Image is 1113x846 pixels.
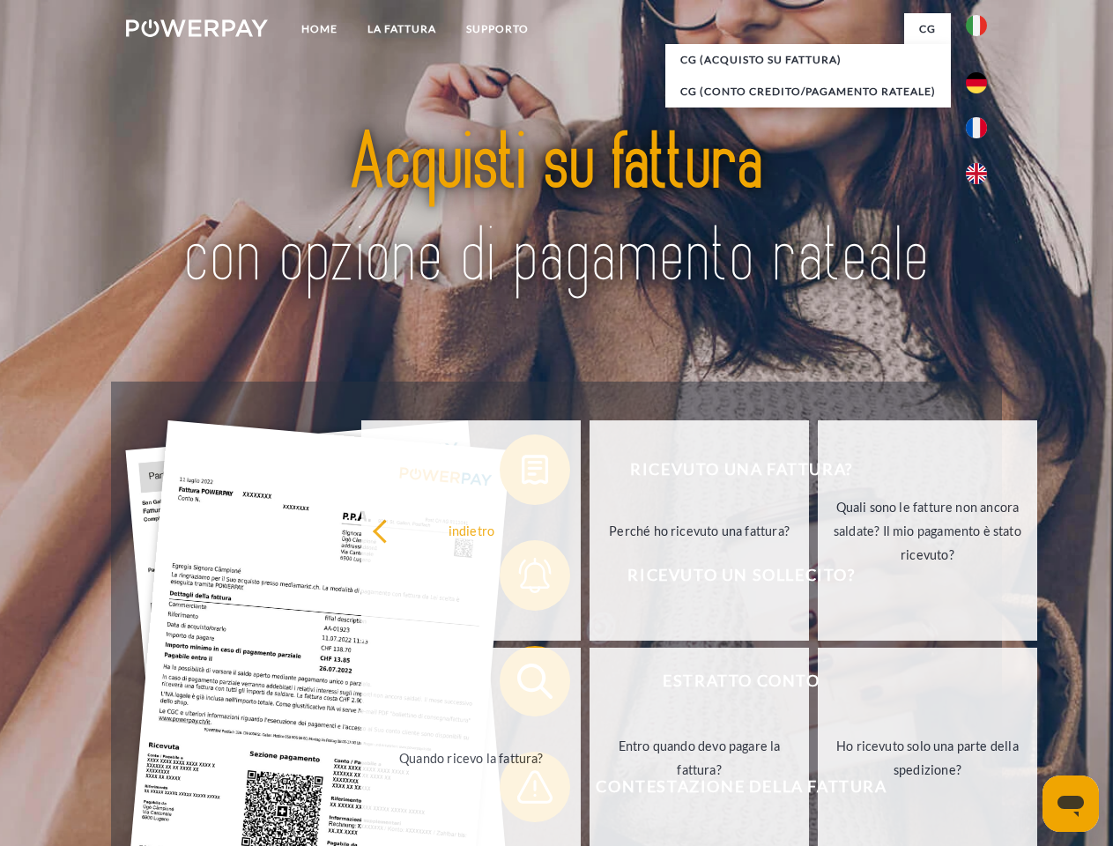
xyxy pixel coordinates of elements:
[818,420,1037,641] a: Quali sono le fatture non ancora saldate? Il mio pagamento è stato ricevuto?
[966,15,987,36] img: it
[600,734,798,782] div: Entro quando devo pagare la fattura?
[168,85,945,338] img: title-powerpay_it.svg
[966,117,987,138] img: fr
[828,494,1027,566] div: Quali sono le fatture non ancora saldate? Il mio pagamento è stato ricevuto?
[352,13,451,45] a: LA FATTURA
[665,76,951,108] a: CG (Conto Credito/Pagamento rateale)
[372,518,570,542] div: indietro
[286,13,352,45] a: Home
[828,734,1027,782] div: Ho ricevuto solo una parte della spedizione?
[665,44,951,76] a: CG (Acquisto su fattura)
[372,746,570,769] div: Quando ricevo la fattura?
[904,13,951,45] a: CG
[126,19,268,37] img: logo-powerpay-white.svg
[600,518,798,542] div: Perché ho ricevuto una fattura?
[451,13,544,45] a: Supporto
[966,163,987,184] img: en
[966,72,987,93] img: de
[1043,775,1099,832] iframe: Pulsante per aprire la finestra di messaggistica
